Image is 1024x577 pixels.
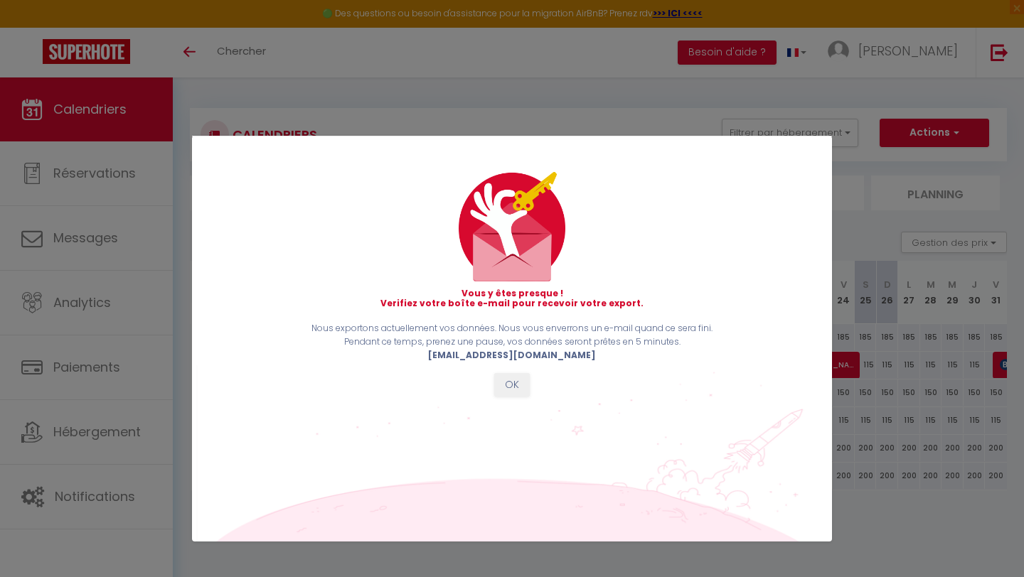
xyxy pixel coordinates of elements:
[428,349,596,361] b: [EMAIL_ADDRESS][DOMAIN_NAME]
[380,287,644,309] strong: Vous y êtes presque ! Verifiez votre boîte e-mail pour recevoir votre export.
[214,322,810,335] p: Nous exportons actuellement vos données. Nous vous enverrons un e-mail quand ce sera fini.
[459,172,565,281] img: mail
[494,373,530,397] button: OK
[214,335,810,349] p: Pendant ce temps, prenez une pause, vos données seront prêtes en 5 minutes.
